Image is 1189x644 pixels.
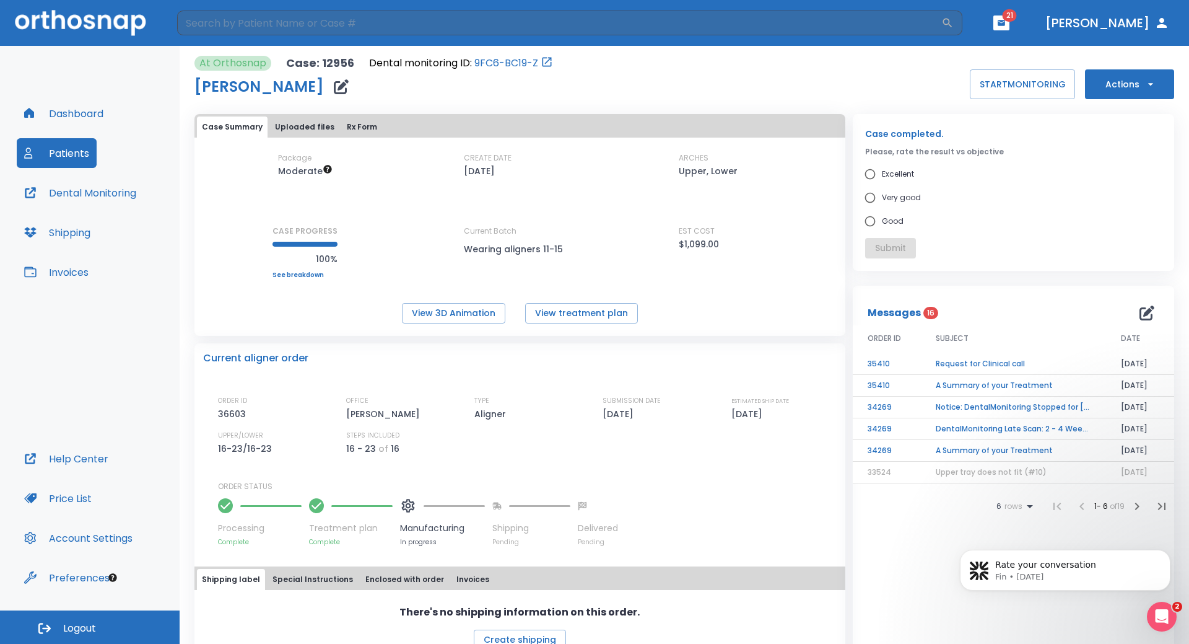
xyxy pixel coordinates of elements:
button: View 3D Animation [402,303,505,324]
p: 16 [391,441,399,456]
iframe: Intercom live chat [1147,602,1177,632]
p: [DATE] [464,164,495,179]
div: tabs [197,569,843,590]
div: Open patient in dental monitoring portal [369,56,553,71]
span: Good [882,214,904,229]
p: Processing [218,522,302,535]
span: of 19 [1110,501,1125,511]
td: [DATE] [1106,397,1174,418]
td: A Summary of your Treatment [921,440,1106,462]
button: Invoices [451,569,494,590]
p: Pending [578,537,618,547]
p: [DATE] [731,407,767,421]
span: Excellent [882,167,914,182]
p: STEPS INCLUDED [346,430,399,441]
span: DATE [1121,333,1140,344]
p: Complete [218,537,302,547]
td: A Summary of your Treatment [921,375,1106,397]
span: [DATE] [1121,467,1148,477]
span: SUBJECT [936,333,969,344]
button: Shipping [17,218,98,247]
div: tabs [197,117,843,138]
p: CASE PROGRESS [272,226,338,237]
span: 2 [1172,602,1182,612]
p: Complete [309,537,393,547]
span: Very good [882,190,921,205]
button: Dental Monitoring [17,178,144,208]
p: CREATE DATE [464,152,512,164]
button: Shipping label [197,569,265,590]
td: DentalMonitoring Late Scan: 2 - 4 Weeks Notification [921,418,1106,440]
p: $1,099.00 [679,237,719,252]
span: rows [1001,502,1022,511]
button: Uploaded files [270,117,339,138]
p: ORDER ID [218,395,247,407]
p: Shipping [492,522,570,535]
p: UPPER/LOWER [218,430,263,441]
span: 16 [923,307,938,319]
button: Help Center [17,444,116,474]
p: Please, rate the result vs objective [865,146,1162,157]
span: ORDER ID [868,333,901,344]
p: Manufacturing [400,522,485,535]
p: There's no shipping information on this order. [399,605,640,620]
p: Treatment plan [309,522,393,535]
td: [DATE] [1106,440,1174,462]
img: Orthosnap [15,10,146,35]
button: Dashboard [17,99,111,128]
p: Dental monitoring ID: [369,56,472,71]
span: 1 - 6 [1094,501,1110,511]
span: Upper tray does not fit (#10) [936,467,1047,477]
p: Upper, Lower [679,164,738,179]
td: [DATE] [1106,418,1174,440]
span: Up to 20 Steps (40 aligners) [278,165,333,177]
td: Request for Clinical call [921,353,1106,375]
button: View treatment plan [525,303,638,324]
td: 34269 [853,397,921,418]
td: [DATE] [1106,375,1174,397]
p: 16 - 23 [346,441,376,456]
p: 36603 [218,407,250,421]
button: Actions [1085,69,1174,99]
button: [PERSON_NAME] [1040,12,1174,34]
button: Price List [17,483,99,513]
td: Notice: DentalMonitoring Stopped for [PERSON_NAME] [921,397,1106,418]
p: Aligner [474,407,510,421]
div: Tooltip anchor [107,572,118,583]
td: [DATE] [1106,353,1174,375]
button: Special Instructions [268,569,358,590]
p: In progress [400,537,485,547]
button: STARTMONITORING [970,69,1075,99]
button: Case Summary [197,117,268,138]
p: [PERSON_NAME] [346,407,424,421]
button: Patients [17,138,97,168]
p: Wearing aligners 11-15 [464,242,575,257]
p: ESTIMATED SHIP DATE [731,395,789,407]
button: Invoices [17,257,96,287]
span: 33524 [868,467,891,477]
p: Pending [492,537,570,547]
p: of [378,441,388,456]
p: OFFICE [346,395,368,407]
p: ORDER STATUS [218,481,837,492]
td: 35410 [853,375,921,397]
p: Case: 12956 [286,56,354,71]
button: Account Settings [17,523,140,553]
td: 34269 [853,418,921,440]
a: 9FC6-BC19-Z [474,56,538,71]
button: Rx Form [342,117,382,138]
input: Search by Patient Name or Case # [177,11,941,35]
p: EST COST [679,226,715,237]
span: Logout [63,622,96,635]
span: 6 [996,502,1001,511]
p: ARCHES [679,152,708,164]
p: TYPE [474,395,489,407]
